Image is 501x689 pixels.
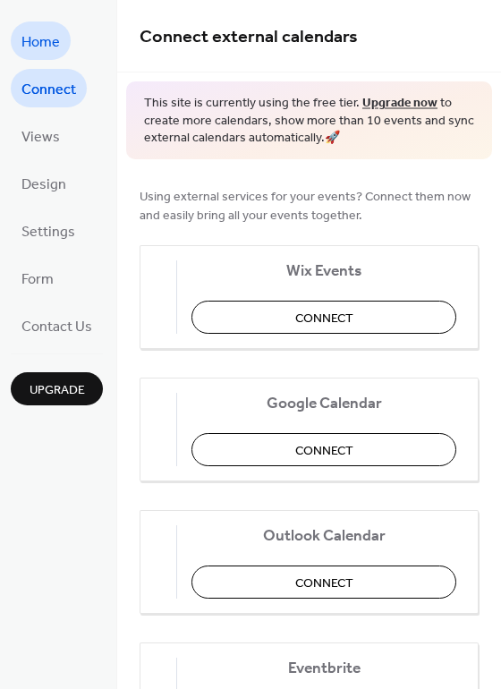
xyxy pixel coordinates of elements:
[21,123,60,151] span: Views
[295,309,353,327] span: Connect
[21,218,75,246] span: Settings
[191,301,456,334] button: Connect
[21,29,60,56] span: Home
[191,433,456,466] button: Connect
[295,574,353,592] span: Connect
[30,381,85,400] span: Upgrade
[144,95,474,148] span: This site is currently using the free tier. to create more calendars, show more than 10 events an...
[362,91,437,115] a: Upgrade now
[11,164,77,202] a: Design
[21,313,92,341] span: Contact Us
[191,659,456,677] span: Eventbrite
[21,76,76,104] span: Connect
[21,266,54,293] span: Form
[11,211,86,250] a: Settings
[11,259,64,297] a: Form
[11,372,103,405] button: Upgrade
[11,116,71,155] a: Views
[191,566,456,599] button: Connect
[140,187,479,225] span: Using external services for your events? Connect them now and easily bring all your events together.
[11,306,103,344] a: Contact Us
[191,526,456,545] span: Outlook Calendar
[191,394,456,413] span: Google Calendar
[11,21,71,60] a: Home
[21,171,66,199] span: Design
[140,20,358,55] span: Connect external calendars
[11,69,87,107] a: Connect
[191,261,456,280] span: Wix Events
[295,441,353,460] span: Connect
